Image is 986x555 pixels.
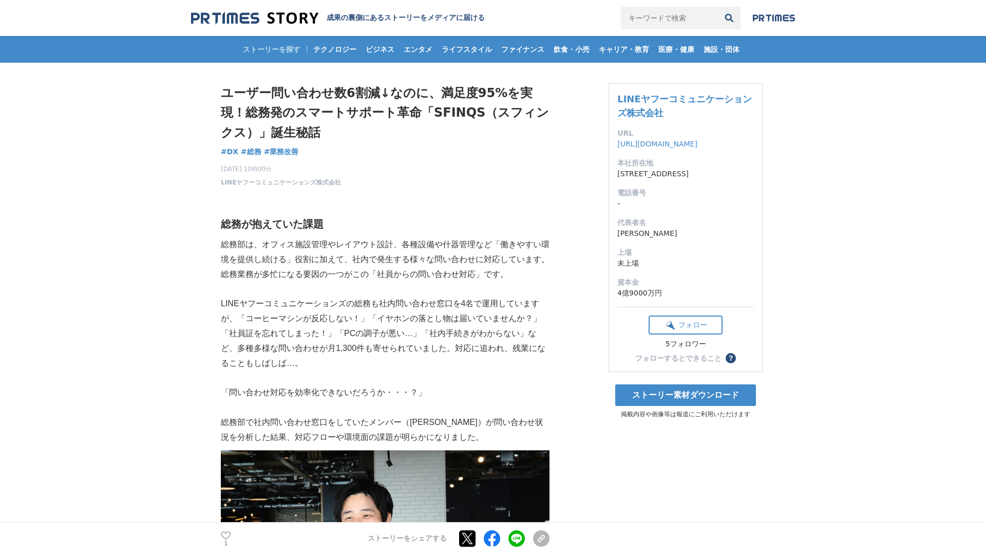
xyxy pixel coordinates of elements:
span: 施設・団体 [699,45,744,54]
span: キャリア・教育 [595,45,653,54]
a: ファイナンス [497,36,548,63]
a: LINEヤフーコミュニケーションズ株式会社 [617,94,752,118]
a: [URL][DOMAIN_NAME] [617,140,697,148]
p: 掲載内容や画像等は報道にご利用いただけます [609,410,763,419]
a: #DX [221,146,238,157]
span: 飲食・小売 [549,45,594,54]
span: 医療・健康 [654,45,698,54]
span: ファイナンス [497,45,548,54]
span: #総務 [241,147,261,156]
a: 施設・団体 [699,36,744,63]
a: エンタメ [400,36,437,63]
div: フォローするとできること [635,355,722,362]
img: prtimes [753,14,795,22]
dt: 上場 [617,247,754,258]
button: 検索 [718,7,741,29]
a: 飲食・小売 [549,36,594,63]
a: 医療・健康 [654,36,698,63]
dt: 電話番号 [617,188,754,198]
input: キーワードで検索 [621,7,718,29]
a: キャリア・教育 [595,36,653,63]
dd: [PERSON_NAME] [617,228,754,239]
a: #総務 [241,146,261,157]
button: フォロー [649,316,723,335]
p: 総務業務が多忙になる要因の一つがこの「社員からの問い合わせ対応」です。 [221,267,549,282]
span: テクノロジー [309,45,361,54]
span: ビジネス [362,45,399,54]
dd: 未上場 [617,258,754,269]
p: 総務部で社内問い合わせ窓口をしていたメンバー（[PERSON_NAME]）が問い合わせ状況を分析した結果、対応フローや環境面の課題が明らかになりました。 [221,415,549,445]
h1: ユーザー問い合わせ数6割減↓なのに、満足度95%を実現！総務発のスマートサポート革命「SFINQS（スフィンクス）」誕生秘話 [221,83,549,142]
span: ライフスタイル [438,45,496,54]
a: ストーリー素材ダウンロード [615,384,756,406]
p: 「問い合わせ対応を効率化できないだろうか・・・？」 [221,385,549,400]
a: LINEヤフーコミュニケーションズ株式会社 [221,178,341,187]
span: #DX [221,147,238,156]
div: 5フォロワー [649,340,723,349]
span: エンタメ [400,45,437,54]
span: [DATE] 10時00分 [221,164,341,174]
dt: 代表者名 [617,217,754,228]
dt: 資本金 [617,277,754,288]
img: 成果の裏側にあるストーリーをメディアに届ける [191,11,318,25]
a: ビジネス [362,36,399,63]
button: ？ [726,353,736,363]
a: ライフスタイル [438,36,496,63]
p: ストーリーをシェアする [368,534,447,544]
dd: - [617,198,754,209]
h2: 成果の裏側にあるストーリーをメディアに届ける [327,13,485,23]
strong: 総務が抱えていた課題 [221,218,324,230]
p: LINEヤフーコミュニケーションズの総務も社内問い合わせ窓口を4名で運用していますが、「コーヒーマシンが反応しない！」「イヤホンの落とし物は届いていませんか？」「社員証を忘れてしまった！」「PC... [221,297,549,371]
a: テクノロジー [309,36,361,63]
span: ？ [727,355,734,362]
a: #業務改善 [264,146,299,157]
p: 1 [221,541,231,546]
span: #業務改善 [264,147,299,156]
dt: URL [617,128,754,139]
a: 成果の裏側にあるストーリーをメディアに届ける 成果の裏側にあるストーリーをメディアに届ける [191,11,485,25]
dd: 4億9000万円 [617,288,754,299]
p: 総務部は、オフィス施設管理やレイアウト設計、各種設備や什器管理など「働きやすい環境を提供し続ける」役割に加えて、社内で発生する様々な問い合わせに対応しています。 [221,237,549,267]
dt: 本社所在地 [617,158,754,169]
dd: [STREET_ADDRESS] [617,169,754,179]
